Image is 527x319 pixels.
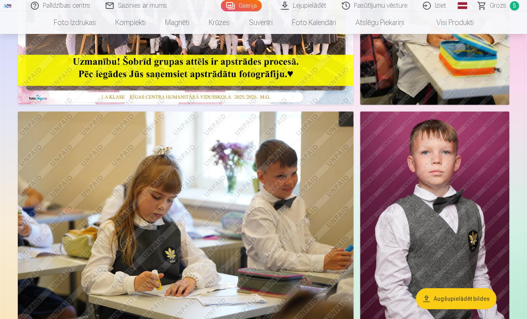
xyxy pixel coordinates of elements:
img: /fa1 [3,3,12,8]
a: Visi produkti [414,11,483,34]
a: Suvenīri [239,11,282,34]
a: Komplekti [106,11,155,34]
a: Foto kalendāri [282,11,346,34]
button: Augšupielādēt bildes [416,288,496,309]
a: Magnēti [155,11,199,34]
span: Grozs [490,1,506,11]
a: Atslēgu piekariņi [346,11,414,34]
a: Foto izdrukas [44,11,106,34]
a: Krūzes [199,11,239,34]
span: 5 [510,1,519,11]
